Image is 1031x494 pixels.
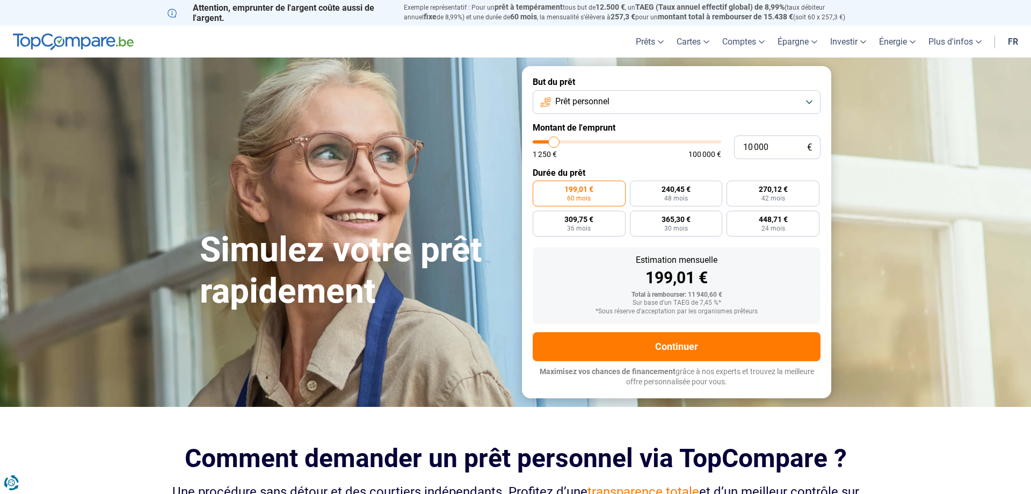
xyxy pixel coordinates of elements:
[533,332,821,361] button: Continuer
[168,3,391,23] p: Attention, emprunter de l'argent coûte aussi de l'argent.
[533,151,557,158] span: 1 250 €
[1001,26,1025,58] a: fr
[495,3,563,11] span: prêt à tempérament
[540,367,676,376] span: Maximisez vos chances de financement
[168,443,863,473] h2: Comment demander un prêt personnel via TopCompare ?
[564,185,593,193] span: 199,01 €
[541,299,812,307] div: Sur base d'un TAEG de 7,45 %*
[541,308,812,316] div: *Sous réserve d'acceptation par les organismes prêteurs
[761,195,785,202] span: 42 mois
[567,195,591,202] span: 60 mois
[533,367,821,388] p: grâce à nos experts et trouvez la meilleure offre personnalisée pour vous.
[873,26,922,58] a: Énergie
[664,195,688,202] span: 48 mois
[771,26,824,58] a: Épargne
[922,26,988,58] a: Plus d'infos
[664,225,688,232] span: 30 mois
[533,90,821,114] button: Prêt personnel
[567,225,591,232] span: 36 mois
[759,185,788,193] span: 270,12 €
[541,291,812,299] div: Total à rembourser: 11 940,60 €
[629,26,670,58] a: Prêts
[662,216,691,223] span: 365,30 €
[596,3,625,11] span: 12.500 €
[533,77,821,87] label: But du prêt
[807,143,812,152] span: €
[533,123,821,133] label: Montant de l'emprunt
[688,151,721,158] span: 100 000 €
[404,3,863,22] p: Exemple représentatif : Pour un tous but de , un (taux débiteur annuel de 8,99%) et une durée de ...
[424,12,437,21] span: fixe
[761,225,785,232] span: 24 mois
[635,3,785,11] span: TAEG (Taux annuel effectif global) de 8,99%
[670,26,716,58] a: Cartes
[13,33,134,51] img: TopCompare
[555,96,609,108] span: Prêt personnel
[716,26,771,58] a: Comptes
[200,230,509,312] h1: Simulez votre prêt rapidement
[510,12,537,21] span: 60 mois
[662,185,691,193] span: 240,45 €
[611,12,635,21] span: 257,3 €
[541,270,812,286] div: 199,01 €
[759,216,788,223] span: 448,71 €
[658,12,793,21] span: montant total à rembourser de 15.438 €
[533,168,821,178] label: Durée du prêt
[541,256,812,264] div: Estimation mensuelle
[824,26,873,58] a: Investir
[564,216,593,223] span: 309,75 €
